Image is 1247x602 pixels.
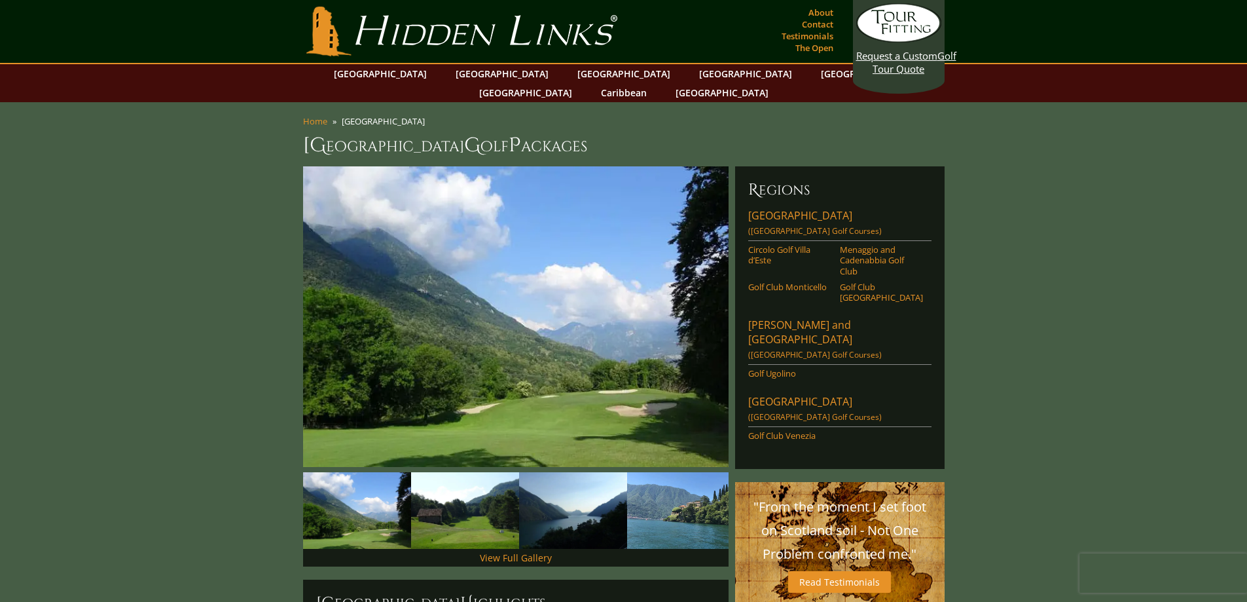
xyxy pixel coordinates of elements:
[748,368,831,379] a: Golf Ugolino
[748,394,931,427] a: [GEOGRAPHIC_DATA]([GEOGRAPHIC_DATA] Golf Courses)
[509,132,521,159] span: P
[669,83,775,102] a: [GEOGRAPHIC_DATA]
[792,39,837,57] a: The Open
[840,282,923,303] a: Golf Club [GEOGRAPHIC_DATA]
[1079,554,1247,593] iframe: reCAPTCHA
[473,83,579,102] a: [GEOGRAPHIC_DATA]
[303,115,327,127] a: Home
[748,495,931,566] p: "From the moment I set foot on Scotland soil - Not One Problem confronted me."
[748,411,882,423] span: ([GEOGRAPHIC_DATA] Golf Courses)
[856,3,941,75] a: Request a CustomGolf Tour Quote
[748,225,882,236] span: ([GEOGRAPHIC_DATA] Golf Courses)
[594,83,653,102] a: Caribbean
[814,64,920,83] a: [GEOGRAPHIC_DATA]
[856,49,937,62] span: Request a Custom
[449,64,555,83] a: [GEOGRAPHIC_DATA]
[788,571,891,593] a: Read Testimonials
[748,179,931,200] h6: Regions
[748,430,831,441] a: Golf Club Venezia
[840,244,923,276] a: Menaggio and Cadenabbia Golf Club
[778,27,837,45] a: Testimonials
[805,3,837,22] a: About
[748,244,831,266] a: Circolo Golf Villa d’Este
[327,64,433,83] a: [GEOGRAPHIC_DATA]
[464,132,480,159] span: G
[799,15,837,33] a: Contact
[748,208,931,241] a: [GEOGRAPHIC_DATA]([GEOGRAPHIC_DATA] Golf Courses)
[748,318,931,365] a: [PERSON_NAME] and [GEOGRAPHIC_DATA]([GEOGRAPHIC_DATA] Golf Courses)
[342,115,430,127] li: [GEOGRAPHIC_DATA]
[693,64,799,83] a: [GEOGRAPHIC_DATA]
[303,132,945,159] h1: [GEOGRAPHIC_DATA] olf ackages
[571,64,677,83] a: [GEOGRAPHIC_DATA]
[480,552,552,564] a: View Full Gallery
[748,349,882,360] span: ([GEOGRAPHIC_DATA] Golf Courses)
[748,282,831,292] a: Golf Club Monticello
